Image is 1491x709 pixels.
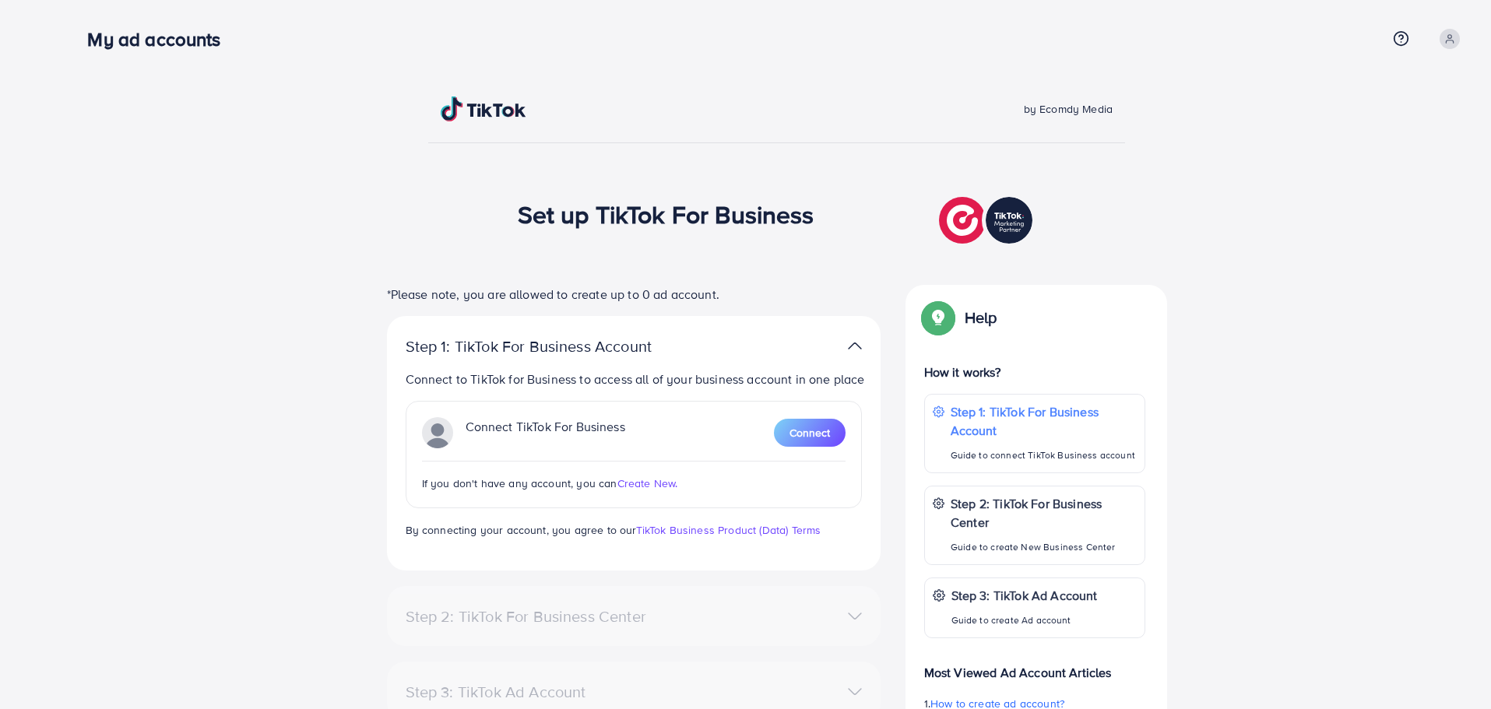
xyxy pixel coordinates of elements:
[951,538,1137,556] p: Guide to create New Business Center
[406,521,862,539] p: By connecting your account, you agree to our
[422,476,617,491] span: If you don't have any account, you can
[774,419,846,447] button: Connect
[387,285,881,304] p: *Please note, you are allowed to create up to 0 ad account.
[951,402,1137,440] p: Step 1: TikTok For Business Account
[951,494,1137,532] p: Step 2: TikTok For Business Center
[951,586,1098,605] p: Step 3: TikTok Ad Account
[924,651,1145,682] p: Most Viewed Ad Account Articles
[924,304,952,332] img: Popup guide
[924,363,1145,381] p: How it works?
[951,446,1137,465] p: Guide to connect TikTok Business account
[518,199,814,229] h1: Set up TikTok For Business
[789,425,830,440] span: Connect
[406,337,702,356] p: Step 1: TikTok For Business Account
[466,417,625,448] p: Connect TikTok For Business
[617,476,678,491] span: Create New.
[951,611,1098,630] p: Guide to create Ad account
[1024,101,1113,117] span: by Ecomdy Media
[441,97,526,121] img: TikTok
[848,335,862,357] img: TikTok partner
[422,417,453,448] img: TikTok partner
[406,370,868,388] p: Connect to TikTok for Business to access all of your business account in one place
[965,308,997,327] p: Help
[939,193,1036,247] img: TikTok partner
[87,28,233,51] h3: My ad accounts
[636,522,821,538] a: TikTok Business Product (Data) Terms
